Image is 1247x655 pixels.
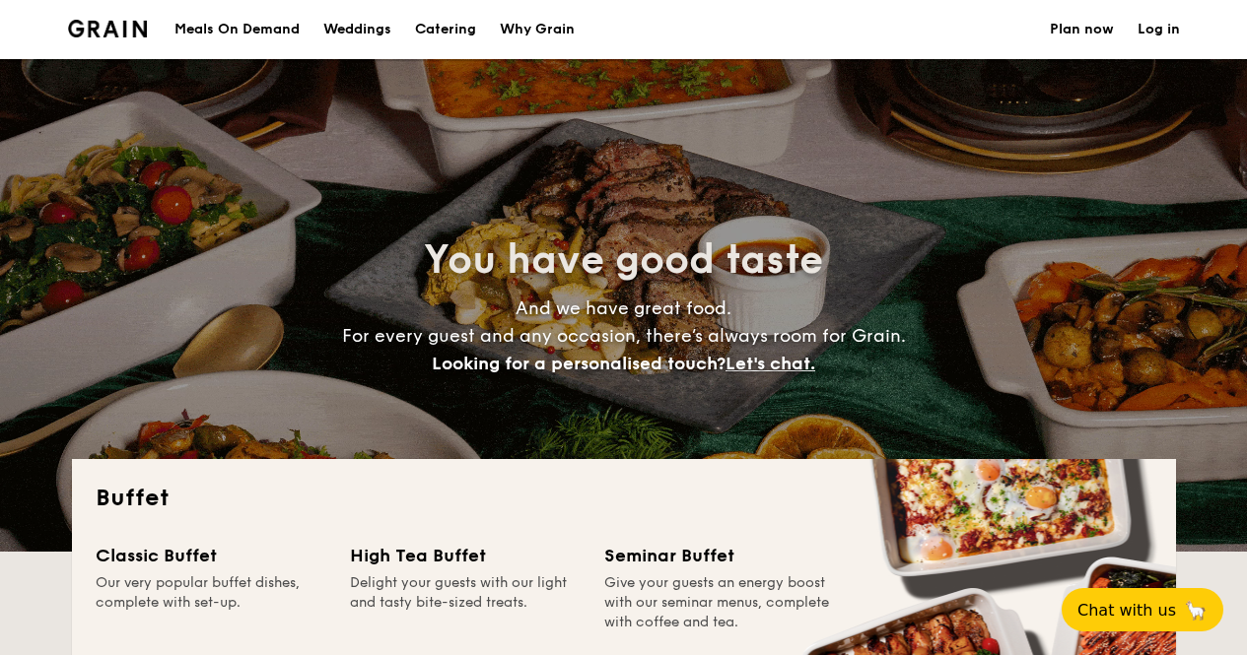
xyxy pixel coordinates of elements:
div: Give your guests an energy boost with our seminar menus, complete with coffee and tea. [604,573,835,632]
button: Chat with us🦙 [1062,588,1223,631]
a: Logotype [68,20,148,37]
span: 🦙 [1184,599,1208,622]
span: You have good taste [424,236,823,284]
div: Classic Buffet [96,542,326,569]
img: Grain [68,20,148,37]
div: Our very popular buffet dishes, complete with set-up. [96,573,326,632]
span: Chat with us [1077,601,1176,620]
div: Seminar Buffet [604,542,835,569]
span: Looking for a personalised touch? [432,353,726,374]
span: And we have great food. For every guest and any occasion, there’s always room for Grain. [342,297,906,374]
span: Let's chat. [726,353,815,374]
div: High Tea Buffet [350,542,581,569]
h2: Buffet [96,483,1152,514]
div: Delight your guests with our light and tasty bite-sized treats. [350,573,581,632]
